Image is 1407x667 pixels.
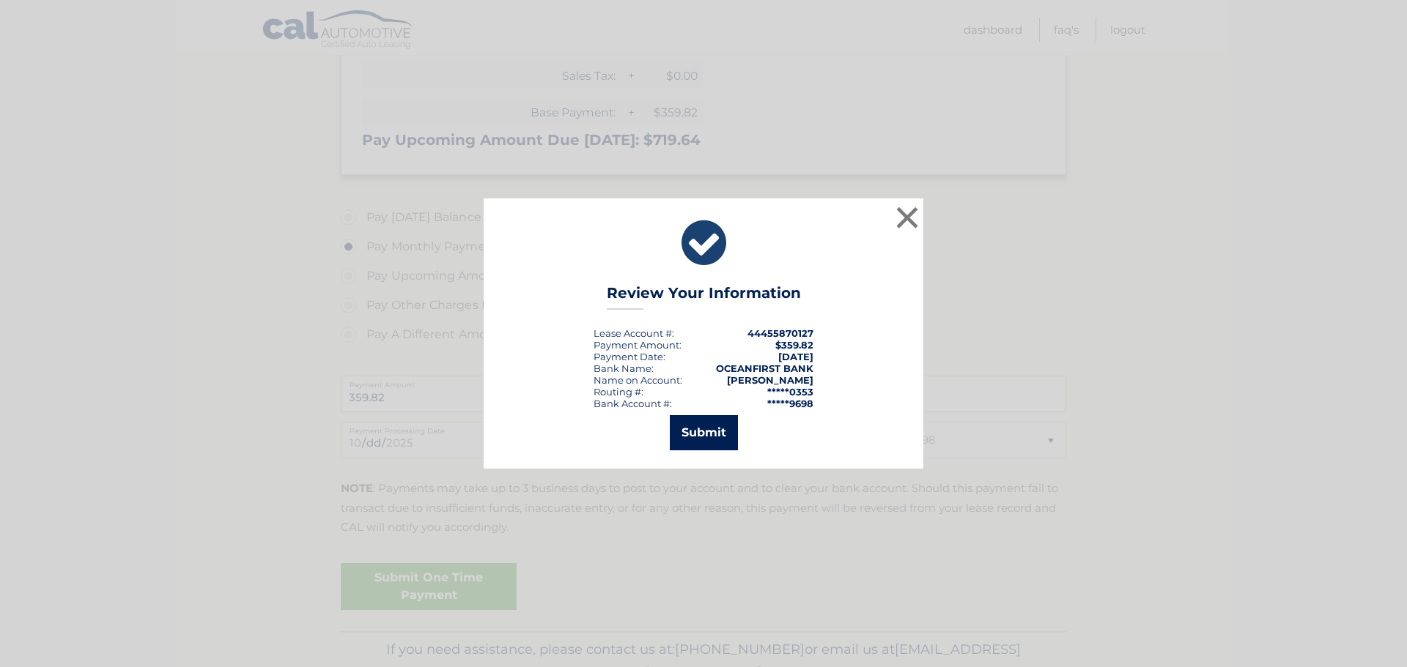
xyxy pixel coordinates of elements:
[594,386,643,398] div: Routing #:
[594,327,674,339] div: Lease Account #:
[607,284,801,310] h3: Review Your Information
[893,203,922,232] button: ×
[670,415,738,450] button: Submit
[747,327,813,339] strong: 44455870127
[594,398,672,409] div: Bank Account #:
[594,351,663,362] span: Payment Date
[594,362,654,374] div: Bank Name:
[594,374,682,386] div: Name on Account:
[727,374,813,386] strong: [PERSON_NAME]
[594,339,682,351] div: Payment Amount:
[775,339,813,351] span: $359.82
[594,351,665,362] div: :
[716,362,813,374] strong: OCEANFIRST BANK
[778,351,813,362] span: [DATE]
